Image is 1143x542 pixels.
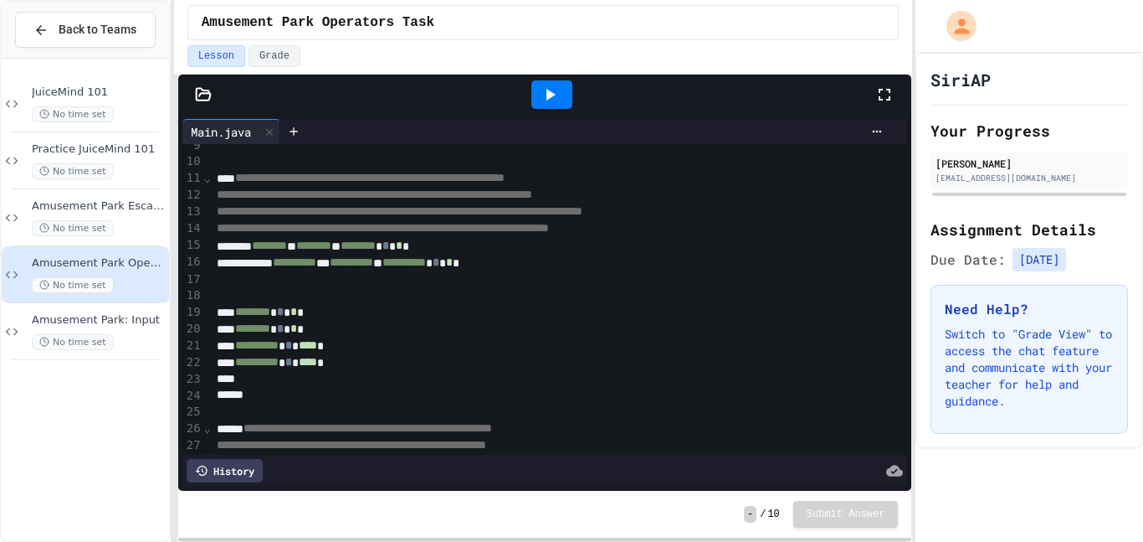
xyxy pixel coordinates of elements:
div: 24 [182,388,203,405]
div: 20 [182,321,203,338]
span: Fold line [203,421,212,435]
div: 22 [182,354,203,371]
span: Back to Teams [59,21,136,39]
div: 15 [182,237,203,254]
span: [DATE] [1012,248,1066,271]
div: 10 [182,153,203,170]
h2: Your Progress [930,119,1128,142]
div: 16 [182,254,203,271]
span: Amusement Park Operators Task [32,256,166,271]
div: 9 [182,137,203,154]
span: Amusement Park: Input [32,313,166,328]
div: 23 [182,371,203,388]
span: Due Date: [930,250,1006,270]
span: No time set [32,277,114,293]
span: No time set [32,220,114,236]
div: Main.java [182,123,259,141]
span: Submit Answer [807,508,885,521]
div: 13 [182,204,203,220]
div: 19 [182,304,203,321]
span: Amusement Park Escape Sequences [32,199,166,214]
span: JuiceMind 101 [32,85,166,100]
div: [PERSON_NAME] [935,156,1123,171]
span: Practice JuiceMind 101 [32,142,166,157]
div: 11 [182,170,203,187]
span: - [744,506,756,523]
h1: SiriAP [930,68,991,91]
button: Grade [249,45,300,67]
div: 21 [182,338,203,354]
div: 18 [182,287,203,304]
span: Fold line [203,171,212,184]
div: 27 [182,437,203,454]
div: 26 [182,421,203,437]
div: 28 [182,454,203,471]
div: 17 [182,271,203,288]
span: 10 [767,508,779,521]
span: No time set [32,334,114,350]
h3: Need Help? [945,299,1114,319]
div: 12 [182,187,203,204]
button: Submit Answer [793,501,899,528]
div: 25 [182,404,203,421]
span: Amusement Park Operators Task [202,13,434,33]
div: My Account [929,7,981,45]
p: Switch to "Grade View" to access the chat feature and communicate with your teacher for help and ... [945,326,1114,410]
div: [EMAIL_ADDRESS][DOMAIN_NAME] [935,172,1123,184]
span: No time set [32,163,114,179]
div: History [187,459,263,483]
h2: Assignment Details [930,218,1128,241]
button: Back to Teams [15,12,156,48]
div: Main.java [182,119,280,144]
button: Lesson [187,45,245,67]
span: / [760,508,766,521]
div: 14 [182,220,203,237]
span: No time set [32,106,114,122]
